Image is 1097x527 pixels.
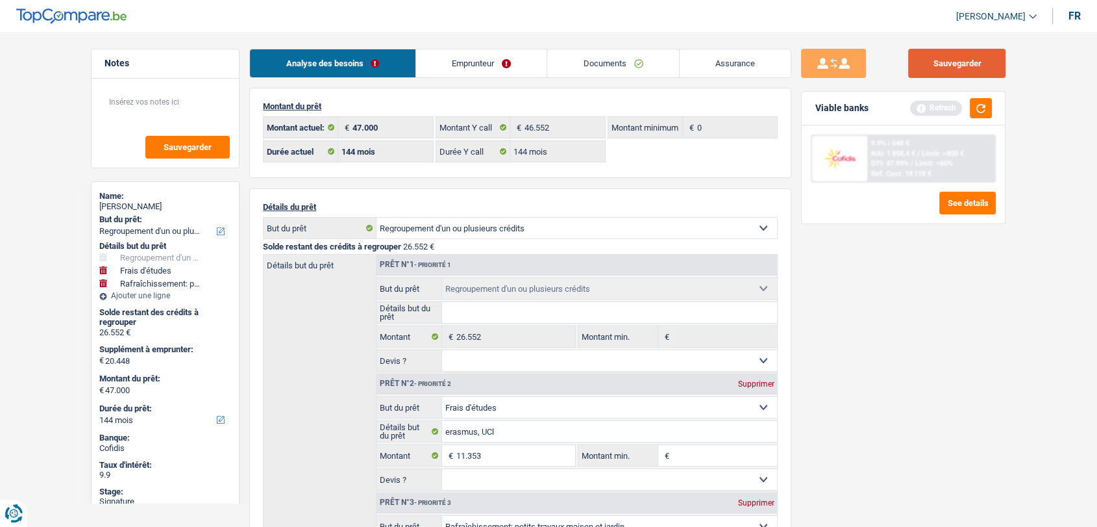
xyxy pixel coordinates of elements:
[99,385,104,396] span: €
[376,326,442,347] label: Montant
[99,433,231,443] div: Banque:
[99,344,228,355] label: Supplément à emprunter:
[99,291,231,300] div: Ajouter une ligne
[871,170,931,178] div: Ref. Cost: 18 118 €
[1068,10,1081,22] div: fr
[956,11,1026,22] span: [PERSON_NAME]
[436,141,511,162] label: Durée Y call
[99,355,104,366] span: €
[99,328,231,338] div: 26.552 €
[910,101,962,115] div: Refresh
[939,192,996,214] button: See details
[734,380,777,388] div: Supprimer
[338,117,352,138] span: €
[442,326,456,347] span: €
[99,307,231,328] div: Solde restant des crédits à regrouper
[414,261,451,268] span: - Priorité 1
[442,445,456,466] span: €
[376,261,454,269] div: Prêt n°1
[915,159,953,168] span: Limit: <60%
[911,159,913,168] span: /
[658,326,672,347] span: €
[376,445,442,466] label: Montant
[946,6,1037,27] a: [PERSON_NAME]
[414,380,451,387] span: - Priorité 2
[680,49,791,77] a: Assurance
[547,49,679,77] a: Documents
[578,445,658,466] label: Montant min.
[263,101,778,111] p: Montant du prêt
[376,379,454,388] div: Prêt n°2
[871,159,909,168] span: DTI: 47.99%
[99,496,231,507] div: Signature
[414,499,451,506] span: - Priorité 3
[608,117,683,138] label: Montant minimum
[99,241,231,251] div: Détails but du prêt
[376,421,442,442] label: Détails but du prêt
[99,470,231,480] div: 9.9
[658,445,672,466] span: €
[416,49,547,77] a: Emprunteur
[376,278,442,299] label: But du prêt
[99,443,231,454] div: Cofidis
[264,141,338,162] label: Durée actuel
[376,498,454,507] div: Prêt n°3
[578,326,658,347] label: Montant min.
[99,191,231,201] div: Name:
[376,302,442,323] label: Détails but du prêt
[250,49,415,77] a: Analyse des besoins
[917,149,920,158] span: /
[871,139,909,148] div: 9.9% | 548 €
[263,202,778,212] p: Détails du prêt
[264,218,376,238] label: But du prêt
[99,214,228,225] label: But du prêt:
[376,397,442,418] label: But du prêt
[815,103,868,114] div: Viable banks
[164,143,212,151] span: Sauvegarder
[99,487,231,497] div: Stage:
[403,242,434,251] span: 26.552 €
[105,58,226,69] h5: Notes
[264,255,376,270] label: Détails but du prêt
[376,469,442,490] label: Devis ?
[871,149,915,158] span: NAI: 1 858,4 €
[683,117,697,138] span: €
[264,117,338,138] label: Montant actuel:
[99,404,228,414] label: Durée du prêt:
[436,117,511,138] label: Montant Y call
[922,149,964,158] span: Limit: >800 €
[99,374,228,384] label: Montant du prêt:
[263,242,401,251] span: Solde restant des crédits à regrouper
[815,146,863,170] img: Cofidis
[908,49,1005,78] button: Sauvegarder
[734,499,777,507] div: Supprimer
[99,201,231,212] div: [PERSON_NAME]
[376,350,442,371] label: Devis ?
[99,460,231,470] div: Taux d'intérêt:
[145,136,230,159] button: Sauvegarder
[510,117,524,138] span: €
[16,8,127,24] img: TopCompare Logo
